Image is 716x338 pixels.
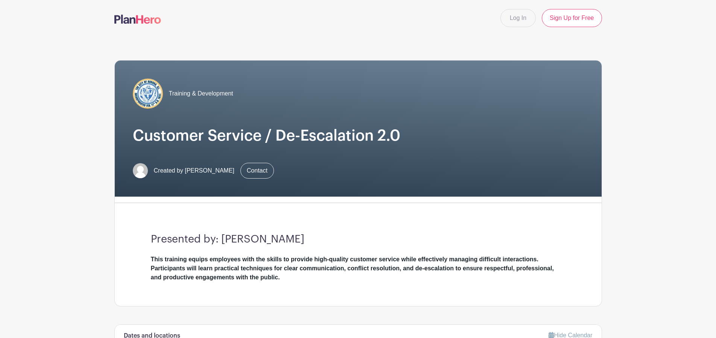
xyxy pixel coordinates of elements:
a: Contact [240,163,274,179]
span: Training & Development [169,89,233,98]
strong: This training equips employees with the skills to provide high-quality customer service while eff... [151,256,554,280]
img: COA%20logo%20(2).jpg [133,79,163,109]
a: Log In [500,9,536,27]
a: Sign Up for Free [542,9,602,27]
span: Created by [PERSON_NAME] [154,166,234,175]
img: default-ce2991bfa6775e67f084385cd625a349d9dcbb7a52a09fb2fda1e96e2d18dcdb.png [133,163,148,178]
h3: Presented by: [PERSON_NAME] [151,233,566,246]
img: logo-507f7623f17ff9eddc593b1ce0a138ce2505c220e1c5a4e2b4648c50719b7d32.svg [114,15,161,24]
h1: Customer Service / De-Escalation 2.0 [133,127,584,145]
